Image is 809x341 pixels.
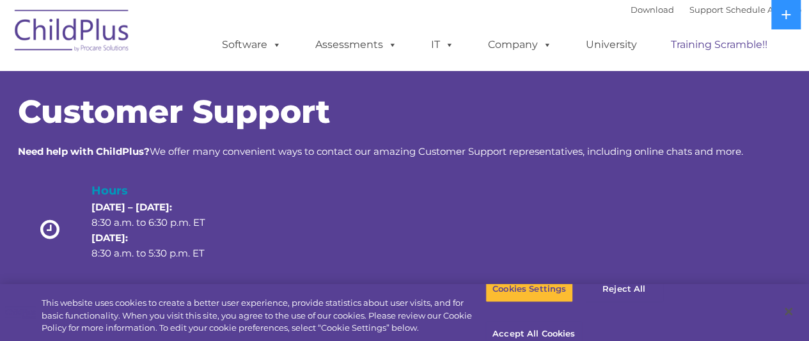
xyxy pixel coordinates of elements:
[91,200,227,261] p: 8:30 a.m. to 6:30 p.m. ET 8:30 a.m. to 5:30 p.m. ET
[726,4,801,15] a: Schedule A Demo
[689,4,723,15] a: Support
[573,32,650,58] a: University
[631,4,801,15] font: |
[658,32,780,58] a: Training Scramble!!
[302,32,410,58] a: Assessments
[584,276,664,303] button: Reject All
[18,92,330,131] span: Customer Support
[18,145,743,157] span: We offer many convenient ways to contact our amazing Customer Support representatives, including ...
[209,32,294,58] a: Software
[18,145,150,157] strong: Need help with ChildPlus?
[8,1,136,65] img: ChildPlus by Procare Solutions
[91,182,227,200] h4: Hours
[418,32,467,58] a: IT
[485,276,573,303] button: Cookies Settings
[475,32,565,58] a: Company
[774,297,803,326] button: Close
[91,201,172,213] strong: [DATE] – [DATE]:
[631,4,674,15] a: Download
[42,297,485,335] div: This website uses cookies to create a better user experience, provide statistics about user visit...
[91,232,128,244] strong: [DATE]:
